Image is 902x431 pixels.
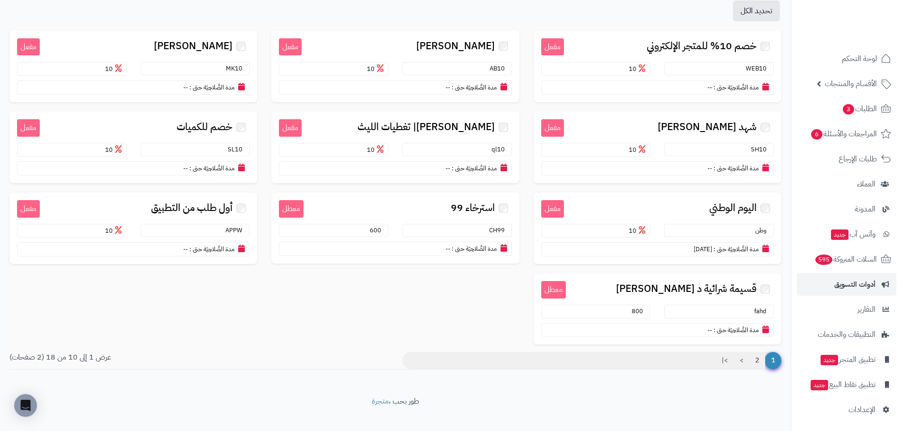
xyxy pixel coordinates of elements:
[541,200,564,218] small: مفعل
[632,307,648,316] span: 800
[839,152,877,166] span: طلبات الإرجاع
[17,119,40,137] small: مفعل
[715,352,734,369] a: >|
[271,31,519,102] a: مفعل [PERSON_NAME] AB10 10 مدة الصَّلاحِيَة حتى : --
[855,202,875,216] span: المدونة
[226,64,247,73] small: MK10
[843,104,854,114] span: 3
[746,64,771,73] small: WEB10
[446,83,450,92] span: --
[367,145,386,154] span: 10
[714,325,759,334] small: مدة الصَّلاحِيَة حتى :
[810,378,875,391] span: تطبيق نقاط البيع
[154,41,232,52] span: [PERSON_NAME]
[797,323,896,346] a: التطبيقات والخدمات
[707,164,712,173] span: --
[183,83,188,92] span: --
[707,83,712,92] span: --
[707,325,712,334] span: --
[446,164,450,173] span: --
[830,228,875,241] span: وآتس آب
[797,248,896,271] a: السلات المتروكة595
[105,226,124,235] span: 10
[797,398,896,421] a: الإعدادات
[2,352,395,369] div: عرض 1 إلى 10 من 18 (2 صفحات)
[857,177,875,191] span: العملاء
[629,145,648,154] span: 10
[17,38,40,56] small: مفعل
[797,223,896,246] a: وآتس آبجديد
[105,145,124,154] span: 10
[815,255,832,265] span: 595
[811,380,828,390] span: جديد
[797,148,896,170] a: طلبات الإرجاع
[279,38,302,56] small: مفعل
[814,253,877,266] span: السلات المتروكة
[714,245,759,254] small: مدة الصَّلاحِيَة حتى :
[105,64,124,73] span: 10
[534,112,781,183] a: مفعل شهد [PERSON_NAME] SH10 10 مدة الصَّلاحِيَة حتى : --
[818,328,875,341] span: التطبيقات والخدمات
[765,352,781,369] span: 1
[797,173,896,195] a: العملاء
[733,0,780,21] button: تحديد الكل
[629,226,648,235] span: 10
[797,298,896,321] a: التقارير
[821,355,838,365] span: جديد
[797,373,896,396] a: تطبيق نقاط البيعجديد
[279,200,304,218] small: معطل
[797,348,896,371] a: تطبيق المتجرجديد
[17,200,40,218] small: مفعل
[751,145,771,154] small: SH10
[9,193,257,264] a: مفعل أول طلب من التطبيق APPW 10 مدة الصَّلاحِيَة حتى : --
[709,202,757,213] span: اليوم الوطني
[810,127,877,141] span: المراجعات والأسئلة
[534,31,781,102] a: مفعل خصم 10% للمتجر الإلكتروني WEB10 10 مدة الصَّلاحِيَة حتى : --
[446,244,450,253] span: --
[831,229,848,240] span: جديد
[489,226,509,235] small: CH99
[452,83,497,92] small: مدة الصَّلاحِيَة حتى :
[834,278,875,291] span: أدوات التسويق
[797,47,896,70] a: لوحة التحكم
[714,164,759,173] small: مدة الصَّلاحِيَة حتى :
[228,145,247,154] small: SL10
[271,193,519,264] a: معطل استرخاء 99 CH99 600 مدة الصَّلاحِيَة حتى : --
[151,202,232,213] span: أول طلب من التطبيق
[842,102,877,115] span: الطلبات
[534,273,781,344] a: معطل قسيمة شرائية د [PERSON_NAME] fahd 800 مدة الصَّلاحِيَة حتى : --
[541,38,564,56] small: مفعل
[647,41,757,52] span: خصم 10% للمتجر الإلكتروني
[534,193,781,264] a: مفعل اليوم الوطني وطن 10 مدة الصَّلاحِيَة حتى : [DATE]
[838,26,893,45] img: logo-2.png
[9,31,257,102] a: مفعل [PERSON_NAME] MK10 10 مدة الصَّلاحِيَة حتى : --
[797,123,896,145] a: المراجعات والأسئلة6
[491,145,509,154] small: ql10
[797,198,896,220] a: المدونة
[825,77,877,90] span: الأقسام والمنتجات
[279,119,302,137] small: مفعل
[658,122,757,132] span: شهد [PERSON_NAME]
[490,64,509,73] small: AB10
[183,164,188,173] span: --
[189,164,234,173] small: مدة الصَّلاحِيَة حتى :
[755,226,771,235] small: وطن
[271,112,519,183] a: مفعل [PERSON_NAME]| تغطيات الليث ql10 10 مدة الصَّلاحِيَة حتى : --
[754,307,771,316] small: fahd
[357,122,495,132] span: [PERSON_NAME]| تغطيات الليث
[616,283,757,294] span: قسيمة شرائية د [PERSON_NAME]
[811,129,822,140] span: 6
[714,83,759,92] small: مدة الصَّلاحِيَة حتى :
[14,394,37,417] div: Open Intercom Messenger
[848,403,875,416] span: الإعدادات
[820,353,875,366] span: تطبيق المتجر
[452,244,497,253] small: مدة الصَّلاحِيَة حتى :
[9,112,257,183] a: مفعل خصم للكميات SL10 10 مدة الصَّلاحِيَة حتى : --
[177,122,232,132] span: خصم للكميات
[694,245,712,254] span: [DATE]
[541,281,566,299] small: معطل
[733,352,750,369] a: >
[541,119,564,137] small: مفعل
[370,226,386,235] span: 600
[797,273,896,296] a: أدوات التسويق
